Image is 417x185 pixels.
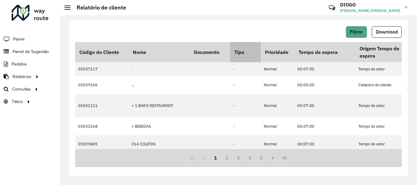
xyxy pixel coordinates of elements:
[12,86,31,92] span: Consultas
[355,94,416,118] td: Tempo do setor
[13,36,24,42] span: Painel
[355,76,416,94] td: Cadastro do cliente
[294,42,355,62] th: Tempo de espera
[75,135,129,153] td: 05029805
[261,42,294,62] th: Prioridade
[261,76,294,94] td: Normal
[294,94,355,118] td: 00:07:00
[233,152,244,164] button: 3
[129,62,190,76] td: .
[75,62,129,76] td: 05037117
[230,117,261,135] td: -
[294,117,355,135] td: 00:07:00
[230,42,261,62] th: Tipo
[355,135,416,153] td: Tempo do setor
[71,4,126,11] h2: Relatório de cliente
[190,42,230,62] th: Documento
[230,135,261,153] td: -
[294,62,355,76] td: 00:07:00
[129,42,190,62] th: Nome
[261,94,294,118] td: Normal
[294,135,355,153] td: 00:07:00
[376,29,398,34] span: Download
[129,117,190,135] td: + BEBIDAS
[129,135,190,153] td: 014 COLETAS
[267,152,279,164] button: Next Page
[75,117,129,135] td: 05033268
[340,8,400,13] span: [PERSON_NAME] [PERSON_NAME]
[372,26,402,38] button: Download
[261,135,294,153] td: Normal
[279,152,290,164] button: Last Page
[12,98,23,105] span: Tático
[75,42,129,62] th: Código do Cliente
[346,26,367,38] button: Filtrar
[244,152,256,164] button: 4
[221,152,233,164] button: 2
[294,76,355,94] td: 00:00:00
[261,117,294,135] td: Normal
[13,48,49,55] span: Painel de Sugestão
[256,152,267,164] button: 5
[230,76,261,94] td: -
[12,61,27,67] span: Pedidos
[75,94,129,118] td: 05031111
[230,94,261,118] td: -
[210,152,221,164] button: 1
[340,2,400,8] h3: DIOGO
[355,62,416,76] td: Tempo do setor
[355,117,416,135] td: Tempo do setor
[325,1,339,14] a: Contato Rápido
[261,62,294,76] td: Normal
[230,62,261,76] td: -
[75,76,129,94] td: 05039106
[129,76,190,94] td: ...
[129,94,190,118] td: + 1 BAR E RESTAURANT
[350,29,363,34] span: Filtrar
[13,73,31,80] span: Relatórios
[355,42,416,62] th: Origem Tempo de espera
